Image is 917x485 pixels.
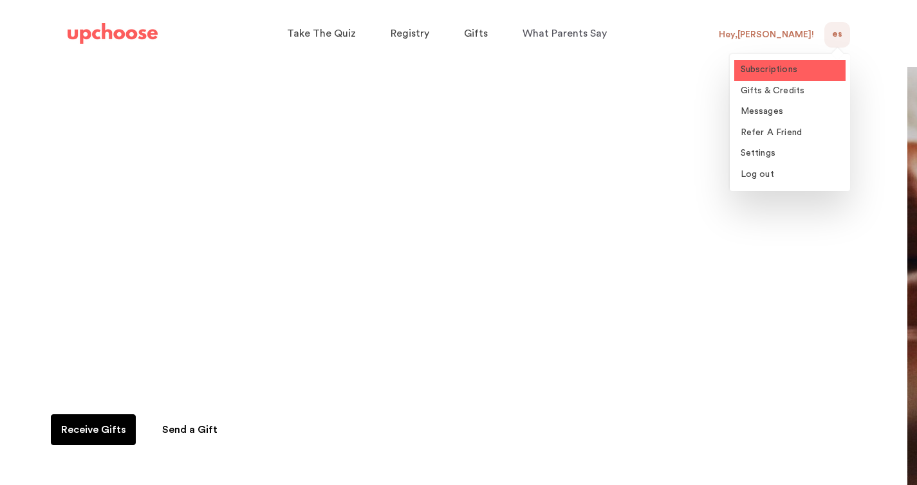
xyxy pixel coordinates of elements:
span: Gifts & Credits [741,86,805,95]
p: Receive months of sustainable baby clothing as gifts. [50,377,892,398]
a: Settings [734,143,846,165]
div: Hey, [PERSON_NAME] ! [719,29,814,41]
a: UpChoose [68,21,158,47]
a: Take The Quiz [287,21,360,46]
a: Receive Gifts [51,414,136,445]
span: Registry [391,28,429,39]
span: Messages [741,107,784,116]
span: ES [832,27,842,42]
a: What Parents Say [523,21,611,46]
span: Send a Gift [162,425,218,435]
a: Messages [734,102,846,123]
span: Log out [741,170,774,179]
span: What Parents Say [523,28,607,39]
h2: Want to fund it with gifts? [50,340,360,371]
span: Gifts [464,28,488,39]
a: Refer A Friend [734,123,846,144]
span: Take The Quiz [287,28,356,39]
a: Send a Gift [147,414,232,445]
a: Registry [391,21,433,46]
a: Gifts & Credits [734,81,846,102]
a: Subscriptions [734,60,846,81]
span: Settings [741,149,776,158]
span: Subscriptions [741,65,798,74]
p: Receive Gifts [61,422,126,437]
span: Refer A Friend [741,128,802,137]
a: Gifts [464,21,492,46]
img: UpChoose [68,23,158,44]
a: Log out [734,165,846,186]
